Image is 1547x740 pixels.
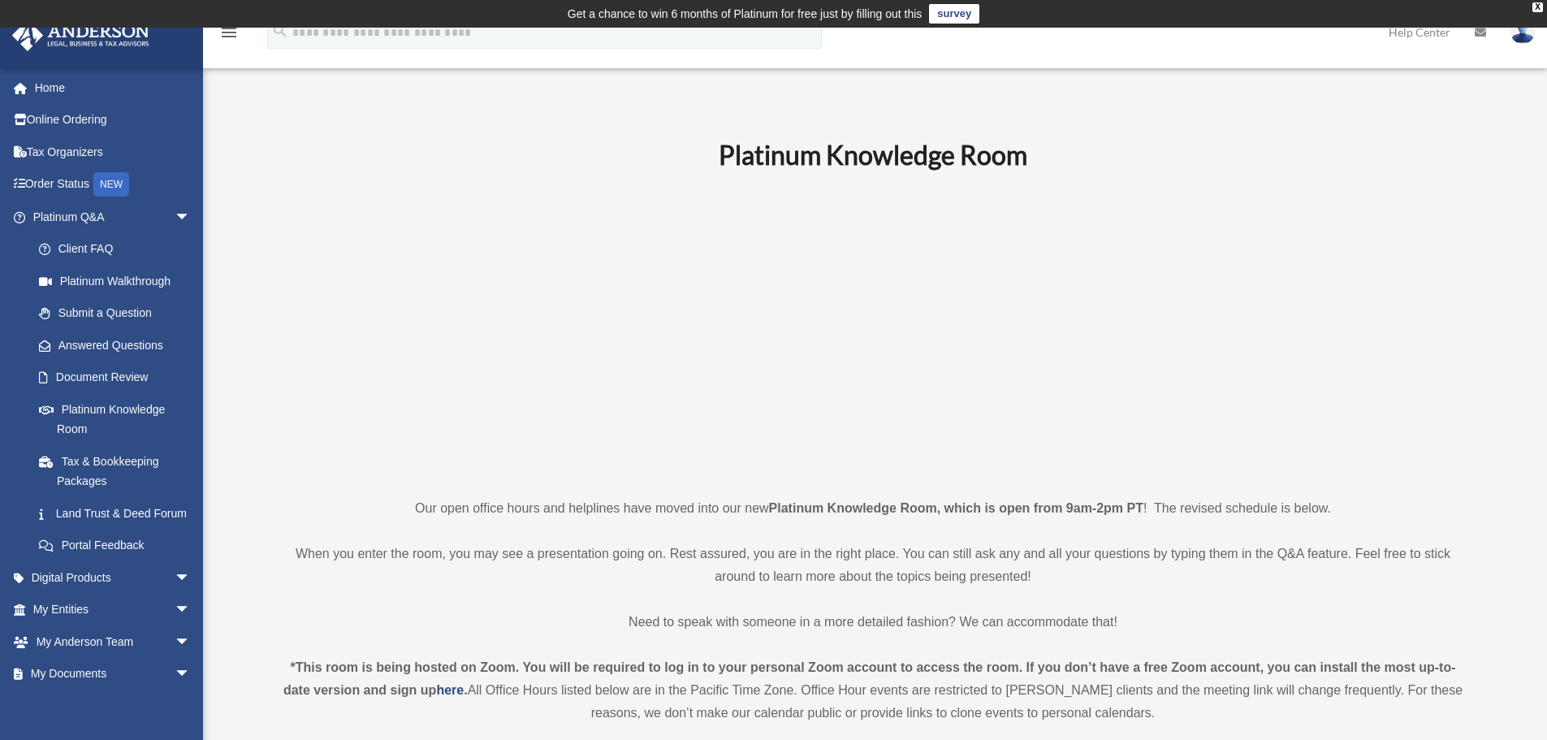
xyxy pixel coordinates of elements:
a: survey [929,4,979,24]
a: Document Review [23,361,215,394]
span: arrow_drop_down [175,658,207,691]
span: arrow_drop_down [175,625,207,659]
div: All Office Hours listed below are in the Pacific Time Zone. Office Hour events are restricted to ... [279,656,1468,725]
span: arrow_drop_down [175,201,207,234]
a: Platinum Q&Aarrow_drop_down [11,201,215,233]
a: Home [11,71,215,104]
b: Platinum Knowledge Room [719,139,1027,171]
div: close [1532,2,1543,12]
a: menu [219,28,239,42]
strong: *This room is being hosted on Zoom. You will be required to log in to your personal Zoom account ... [283,660,1456,697]
div: NEW [93,172,129,197]
img: Anderson Advisors Platinum Portal [7,19,154,51]
a: Portal Feedback [23,530,215,562]
strong: . [464,683,467,697]
span: arrow_drop_down [175,561,207,595]
p: When you enter the room, you may see a presentation going on. Rest assured, you are in the right ... [279,543,1468,588]
i: menu [219,23,239,42]
a: My Documentsarrow_drop_down [11,658,215,690]
i: search [271,22,289,40]
a: Order StatusNEW [11,168,215,201]
a: Land Trust & Deed Forum [23,497,215,530]
a: Answered Questions [23,329,215,361]
p: Our open office hours and helplines have moved into our new ! The revised schedule is below. [279,497,1468,520]
a: here [436,683,464,697]
a: My Entitiesarrow_drop_down [11,594,215,626]
a: Tax Organizers [11,136,215,168]
a: Digital Productsarrow_drop_down [11,561,215,594]
a: Submit a Question [23,297,215,330]
span: arrow_drop_down [175,594,207,627]
p: Need to speak with someone in a more detailed fashion? We can accommodate that! [279,611,1468,634]
iframe: 231110_Toby_KnowledgeRoom [629,193,1117,467]
a: Client FAQ [23,233,215,266]
a: My Anderson Teamarrow_drop_down [11,625,215,658]
strong: Platinum Knowledge Room, which is open from 9am-2pm PT [769,501,1143,515]
a: Tax & Bookkeeping Packages [23,445,215,497]
a: Platinum Walkthrough [23,265,215,297]
a: Online Ordering [11,104,215,136]
img: User Pic [1510,20,1535,44]
a: Platinum Knowledge Room [23,393,207,445]
div: Get a chance to win 6 months of Platinum for free just by filling out this [568,4,923,24]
